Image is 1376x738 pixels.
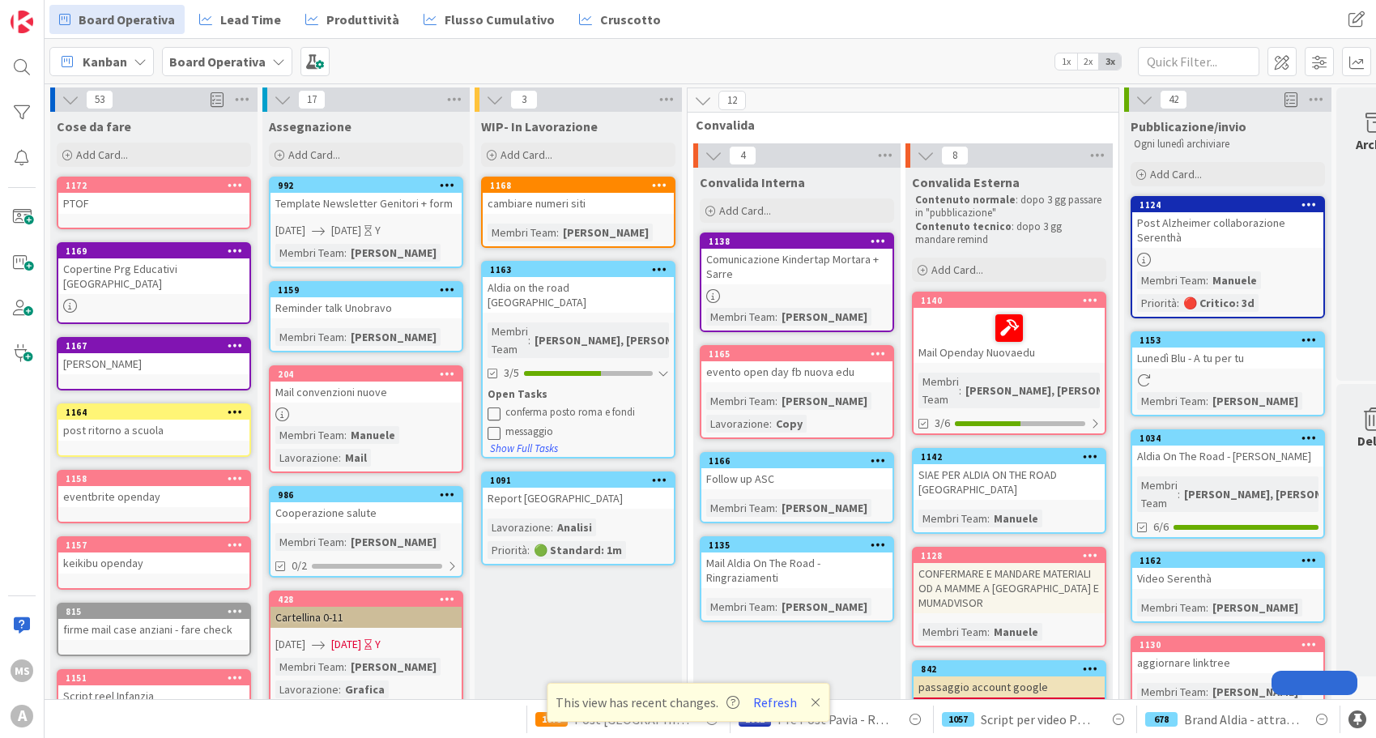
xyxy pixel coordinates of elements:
[344,658,347,676] span: :
[1131,196,1325,318] a: 1124Post Alzheimer collaborazione SerenthàMembri Team:ManuelePriorità:🔴 Critico: 3d
[777,392,871,410] div: [PERSON_NAME]
[445,10,555,29] span: Flusso Cumulativo
[1131,636,1325,707] a: 1130aggiornare linktreeMembri Team:[PERSON_NAME]
[271,367,462,403] div: 204Mail convenzioni nuove
[326,10,399,29] span: Produttività
[504,365,519,382] span: 3/5
[1184,710,1299,729] span: Brand Aldia - attrattività
[600,10,661,29] span: Cruscotto
[772,415,807,433] div: Copy
[58,353,249,374] div: [PERSON_NAME]
[1179,294,1259,312] div: 🔴 Critico: 3d
[483,178,674,193] div: 1168
[347,244,441,262] div: [PERSON_NAME]
[769,415,772,433] span: :
[1208,683,1302,701] div: [PERSON_NAME]
[269,118,351,134] span: Assegnazione
[269,486,463,578] a: 986Cooperazione saluteMembri Team:[PERSON_NAME]0/2
[527,541,530,559] span: :
[271,488,462,502] div: 986
[483,473,674,488] div: 1091
[488,518,551,536] div: Lavorazione
[912,174,1020,190] span: Convalida Esterna
[942,712,974,727] div: 1057
[275,680,339,698] div: Lavorazione
[269,281,463,352] a: 1159Reminder talk UnobravoMembri Team:[PERSON_NAME]
[1077,53,1099,70] span: 2x
[275,222,305,239] span: [DATE]
[1180,485,1365,503] div: [PERSON_NAME], [PERSON_NAME]
[58,244,249,294] div: 1169Copertine Prg Educativi [GEOGRAPHIC_DATA]
[11,11,33,33] img: Visit kanbanzone.com
[83,52,127,71] span: Kanban
[483,178,674,214] div: 1168cambiare numeri siti
[553,518,596,536] div: Analisi
[347,533,441,551] div: [PERSON_NAME]
[914,662,1105,676] div: 842
[57,536,251,590] a: 1157keikibu openday
[57,337,251,390] a: 1167[PERSON_NAME]
[271,283,462,318] div: 1159Reminder talk Unobravo
[347,658,441,676] div: [PERSON_NAME]
[483,193,674,214] div: cambiare numeri siti
[700,452,894,523] a: 1166Follow up ASCMembri Team:[PERSON_NAME]
[271,488,462,523] div: 986Cooperazione salute
[58,258,249,294] div: Copertine Prg Educativi [GEOGRAPHIC_DATA]
[1145,712,1178,727] div: 678
[488,386,669,403] div: Open Tasks
[344,328,347,346] span: :
[510,90,538,109] span: 3
[58,619,249,640] div: firme mail case anziani - fare check
[1132,446,1323,467] div: Aldia On The Road - [PERSON_NAME]
[278,284,462,296] div: 1159
[1132,333,1323,369] div: 1153Lunedì Blu - A tu per tu
[86,90,113,109] span: 53
[483,277,674,313] div: Aldia on the road [GEOGRAPHIC_DATA]
[935,415,950,432] span: 3/6
[918,373,959,408] div: Membri Team
[701,552,892,588] div: Mail Aldia On The Road - Ringraziamenti
[1140,335,1323,346] div: 1153
[914,293,1105,363] div: 1140Mail Openday Nuovaedu
[66,606,249,617] div: 815
[961,382,1147,399] div: [PERSON_NAME], [PERSON_NAME]
[271,382,462,403] div: Mail convenzioni nuove
[66,473,249,484] div: 1158
[914,464,1105,500] div: SIAE PER ALDIA ON THE ROAD [GEOGRAPHIC_DATA]
[701,234,892,249] div: 1138
[914,450,1105,500] div: 1142SIAE PER ALDIA ON THE ROAD [GEOGRAPHIC_DATA]
[58,405,249,441] div: 1164post ritorno a scuola
[706,308,775,326] div: Membri Team
[696,117,1098,133] span: Convalida
[709,455,892,467] div: 1166
[347,328,441,346] div: [PERSON_NAME]
[58,486,249,507] div: eventbrite openday
[1178,485,1180,503] span: :
[347,426,399,444] div: Manuele
[341,449,371,467] div: Mail
[912,547,1106,647] a: 1128CONFERMARE E MANDARE MATERIALI OD A MAMME A [GEOGRAPHIC_DATA] E MUMADVISORMembri Team:Manuele
[701,361,892,382] div: evento open day fb nuova edu
[1131,552,1325,623] a: 1162Video SerenthàMembri Team:[PERSON_NAME]
[706,598,775,616] div: Membri Team
[700,536,894,622] a: 1135Mail Aldia On The Road - RingraziamentiMembri Team:[PERSON_NAME]
[914,662,1105,697] div: 842passaggio account google
[959,382,961,399] span: :
[777,710,892,729] span: Pre Post Pavia - Re Artù! FINE AGOSTO
[344,533,347,551] span: :
[501,147,552,162] span: Add Card...
[275,449,339,467] div: Lavorazione
[488,224,556,241] div: Membri Team
[931,262,983,277] span: Add Card...
[58,685,249,706] div: Script reel Infanzia
[1208,392,1302,410] div: [PERSON_NAME]
[490,180,674,191] div: 1168
[58,193,249,214] div: PTOF
[489,440,559,458] button: Show Full Tasks
[271,193,462,214] div: Template Newsletter Genitori + form
[914,308,1105,363] div: Mail Openday Nuovaedu
[1160,90,1187,109] span: 42
[1132,638,1323,652] div: 1130
[57,403,251,457] a: 1164post ritorno a scuola
[375,636,381,653] div: Y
